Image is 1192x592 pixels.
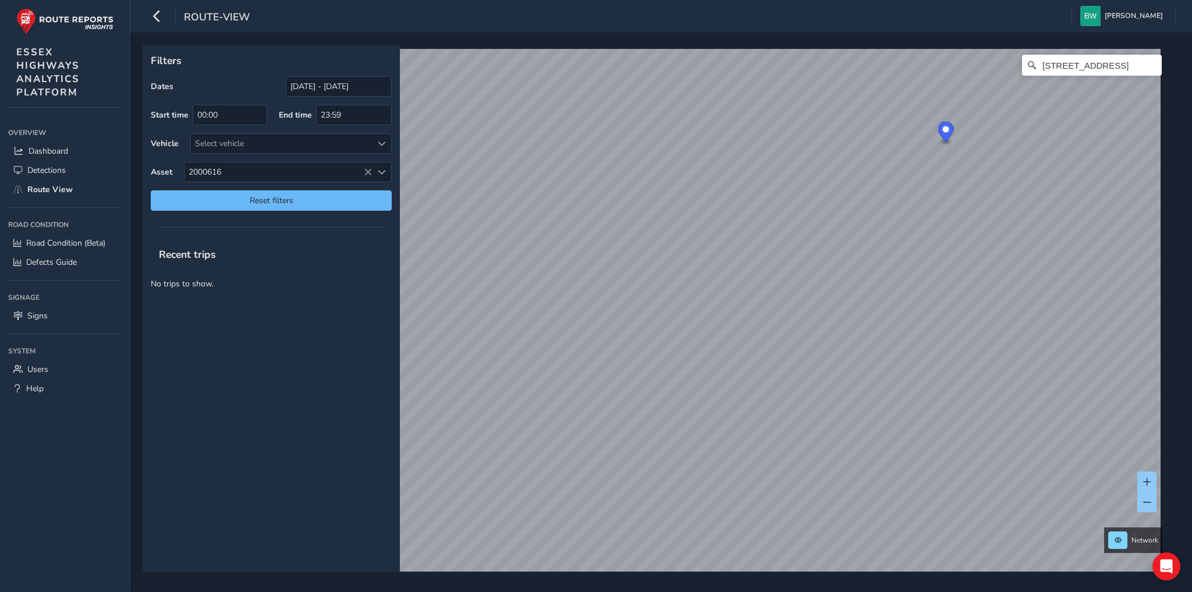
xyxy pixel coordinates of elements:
div: Signage [8,289,122,306]
div: Select an asset code [372,162,391,182]
p: No trips to show. [143,270,400,298]
div: Open Intercom Messenger [1152,552,1180,580]
span: route-view [184,10,250,26]
span: Detections [27,165,66,176]
label: Start time [151,109,189,120]
canvas: Map [147,49,1161,585]
span: Road Condition (Beta) [26,237,105,249]
a: Road Condition (Beta) [8,233,122,253]
div: Select vehicle [191,134,372,153]
p: Filters [151,53,392,68]
div: System [8,342,122,360]
label: End time [279,109,312,120]
a: Help [8,379,122,398]
span: Network [1131,536,1158,545]
span: Defects Guide [26,257,77,268]
label: Dates [151,81,173,92]
div: Map marker [938,122,954,146]
div: Overview [8,124,122,141]
a: Users [8,360,122,379]
span: 2000616 [185,162,372,182]
a: Detections [8,161,122,180]
span: Help [26,383,44,394]
div: Road Condition [8,216,122,233]
span: ESSEX HIGHWAYS ANALYTICS PLATFORM [16,45,80,99]
input: Search [1022,55,1162,76]
label: Asset [151,166,172,178]
button: Reset filters [151,190,392,211]
a: Route View [8,180,122,199]
a: Dashboard [8,141,122,161]
span: Signs [27,310,48,321]
span: Recent trips [151,239,224,270]
img: diamond-layout [1080,6,1101,26]
img: rr logo [16,8,113,34]
button: [PERSON_NAME] [1080,6,1167,26]
span: Reset filters [159,195,383,206]
span: Route View [27,184,73,195]
a: Signs [8,306,122,325]
a: Defects Guide [8,253,122,272]
span: Dashboard [29,146,68,157]
label: Vehicle [151,138,179,149]
span: Users [27,364,48,375]
span: [PERSON_NAME] [1105,6,1163,26]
